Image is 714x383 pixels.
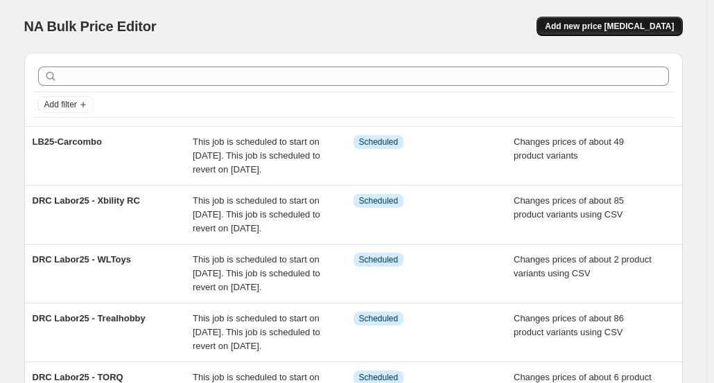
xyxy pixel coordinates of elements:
button: Add filter [38,96,94,113]
span: DRC Labor25 - Xbility RC [33,195,140,206]
span: LB25-Carcombo [33,136,102,147]
span: DRC Labor25 - TORQ [33,372,123,382]
button: Add new price [MEDICAL_DATA] [537,17,682,36]
span: Changes prices of about 86 product variants using CSV [514,313,624,337]
span: Scheduled [359,254,399,265]
span: DRC Labor25 - Trealhobby [33,313,146,323]
span: Changes prices of about 85 product variants using CSV [514,195,624,220]
span: DRC Labor25 - WLToys [33,254,132,265]
span: Scheduled [359,195,399,206]
span: Changes prices of about 2 product variants using CSV [514,254,652,278]
span: This job is scheduled to start on [DATE]. This job is scheduled to revert on [DATE]. [193,254,320,292]
span: Scheduled [359,313,399,324]
span: This job is scheduled to start on [DATE]. This job is scheduled to revert on [DATE]. [193,313,320,351]
span: Scheduled [359,372,399,383]
span: This job is scheduled to start on [DATE]. This job is scheduled to revert on [DATE]. [193,195,320,233]
span: Add filter [44,99,77,110]
span: This job is scheduled to start on [DATE]. This job is scheduled to revert on [DATE]. [193,136,320,175]
span: Scheduled [359,136,399,148]
span: Add new price [MEDICAL_DATA] [545,21,674,32]
span: NA Bulk Price Editor [24,19,157,34]
span: Changes prices of about 49 product variants [514,136,624,161]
